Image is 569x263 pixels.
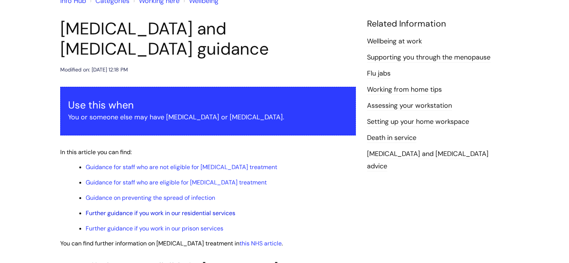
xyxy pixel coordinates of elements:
[60,239,283,247] span: You can find further information on [MEDICAL_DATA] treatment in .
[60,65,128,74] div: Modified on: [DATE] 12:18 PM
[367,85,442,95] a: Working from home tips
[86,163,277,171] a: Guidance for staff who are not eligible for [MEDICAL_DATA] treatment
[60,148,132,156] span: In this article you can find:
[367,101,452,111] a: Assessing your workstation
[68,111,348,123] p: You or someone else may have [MEDICAL_DATA] or [MEDICAL_DATA].
[86,178,267,186] a: Guidance for staff who are eligible for [MEDICAL_DATA] treatment
[239,239,282,247] a: this NHS article
[60,19,356,59] h1: [MEDICAL_DATA] and [MEDICAL_DATA] guidance
[367,37,422,46] a: Wellbeing at work
[367,19,509,29] h4: Related Information
[68,99,348,111] h3: Use this when
[367,149,489,171] a: [MEDICAL_DATA] and [MEDICAL_DATA] advice
[86,224,223,232] a: Further guidance if you work in our prison services
[367,117,469,127] a: Setting up your home workspace
[367,133,416,143] a: Death in service
[86,209,235,217] a: Further guidance if you work in our residential services
[86,194,215,202] a: Guidance on preventing the spread of infection
[367,53,490,62] a: Supporting you through the menopause
[367,69,391,79] a: Flu jabs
